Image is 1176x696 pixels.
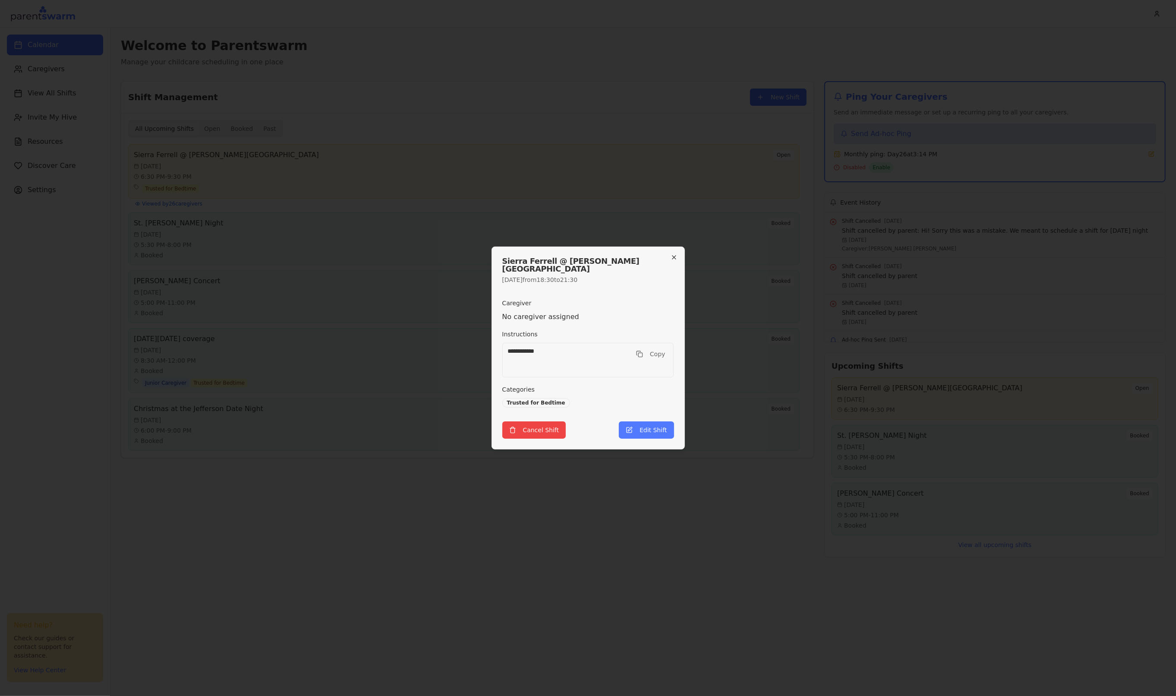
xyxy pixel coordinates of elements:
[502,275,674,284] p: [DATE] from 18:30 to 21:30
[502,300,532,307] label: Caregiver
[502,398,570,408] div: Trusted for Bedtime
[502,331,538,338] label: Instructions
[631,346,671,362] button: Copy
[502,421,566,439] button: Cancel Shift
[502,386,535,393] label: Categories
[502,312,674,322] p: No caregiver assigned
[619,421,674,439] button: Edit Shift
[502,257,674,273] h2: Sierra Ferrell @ [PERSON_NAME][GEOGRAPHIC_DATA]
